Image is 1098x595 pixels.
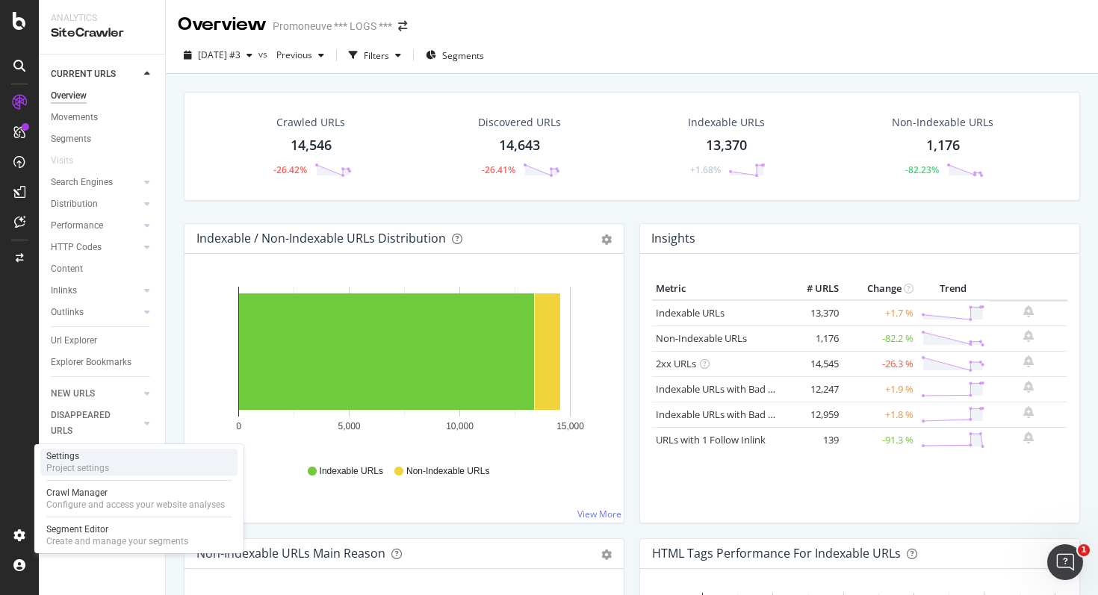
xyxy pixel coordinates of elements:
[783,427,843,452] td: 139
[656,408,819,421] a: Indexable URLs with Bad Description
[46,499,225,511] div: Configure and access your website analyses
[1047,544,1083,580] iframe: Intercom live chat
[51,305,84,320] div: Outlinks
[51,153,73,169] div: Visits
[270,43,330,67] button: Previous
[46,487,225,499] div: Crawl Manager
[577,508,621,520] a: View More
[1078,544,1090,556] span: 1
[51,408,126,439] div: DISAPPEARED URLS
[51,283,140,299] a: Inlinks
[51,333,97,349] div: Url Explorer
[843,402,917,427] td: +1.8 %
[178,12,267,37] div: Overview
[783,402,843,427] td: 12,959
[46,462,109,474] div: Project settings
[51,66,140,82] a: CURRENT URLS
[1023,432,1034,443] div: bell-plus
[196,546,385,561] div: Non-Indexable URLs Main Reason
[478,115,561,130] div: Discovered URLs
[338,421,360,432] text: 5,000
[51,218,103,234] div: Performance
[40,522,238,549] a: Segment EditorCreate and manage your segments
[843,325,917,351] td: -82.2 %
[51,131,91,147] div: Segments
[652,278,783,300] th: Metric
[51,153,88,169] a: Visits
[46,450,109,462] div: Settings
[601,234,612,245] div: gear
[783,300,843,326] td: 13,370
[656,306,725,320] a: Indexable URLs
[51,110,98,125] div: Movements
[1023,406,1034,418] div: bell-plus
[196,278,612,451] svg: A chart.
[926,136,960,155] div: 1,176
[652,546,901,561] div: HTML Tags Performance for Indexable URLs
[51,386,140,402] a: NEW URLS
[406,465,489,478] span: Non-Indexable URLs
[51,218,140,234] a: Performance
[40,485,238,512] a: Crawl ManagerConfigure and access your website analyses
[656,357,696,370] a: 2xx URLs
[51,88,87,104] div: Overview
[270,49,312,61] span: Previous
[783,376,843,402] td: 12,247
[51,196,98,212] div: Distribution
[51,66,116,82] div: CURRENT URLS
[51,355,155,370] a: Explorer Bookmarks
[51,333,155,349] a: Url Explorer
[236,421,241,432] text: 0
[51,305,140,320] a: Outlinks
[320,465,383,478] span: Indexable URLs
[51,12,153,25] div: Analytics
[198,49,241,61] span: 2025 Oct. 1st #3
[1023,355,1034,367] div: bell-plus
[482,163,515,176] div: -26.41%
[556,421,584,432] text: 15,000
[178,43,258,67] button: [DATE] #3
[783,325,843,351] td: 1,176
[51,261,155,277] a: Content
[843,278,917,300] th: Change
[273,163,307,176] div: -26.42%
[499,136,540,155] div: 14,643
[276,115,345,130] div: Crawled URLs
[364,49,389,62] div: Filters
[446,421,474,432] text: 10,000
[343,43,407,67] button: Filters
[690,163,721,176] div: +1.68%
[892,115,993,130] div: Non-Indexable URLs
[51,261,83,277] div: Content
[905,163,939,176] div: -82.23%
[783,278,843,300] th: # URLS
[601,549,612,560] div: gear
[40,449,238,476] a: SettingsProject settings
[51,355,131,370] div: Explorer Bookmarks
[51,25,153,42] div: SiteCrawler
[291,136,332,155] div: 14,546
[420,43,490,67] button: Segments
[1023,330,1034,342] div: bell-plus
[1023,381,1034,393] div: bell-plus
[51,110,155,125] a: Movements
[843,427,917,452] td: -91.3 %
[651,228,695,249] h4: Insights
[196,231,446,246] div: Indexable / Non-Indexable URLs Distribution
[656,433,766,446] a: URLs with 1 Follow Inlink
[51,408,140,439] a: DISAPPEARED URLS
[51,283,77,299] div: Inlinks
[843,351,917,376] td: -26.3 %
[51,196,140,212] a: Distribution
[258,48,270,60] span: vs
[51,386,95,402] div: NEW URLS
[656,331,747,345] a: Non-Indexable URLs
[398,21,407,31] div: arrow-right-arrow-left
[843,300,917,326] td: +1.7 %
[46,535,188,547] div: Create and manage your segments
[51,175,113,190] div: Search Engines
[783,351,843,376] td: 14,545
[1023,305,1034,317] div: bell-plus
[51,240,140,255] a: HTTP Codes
